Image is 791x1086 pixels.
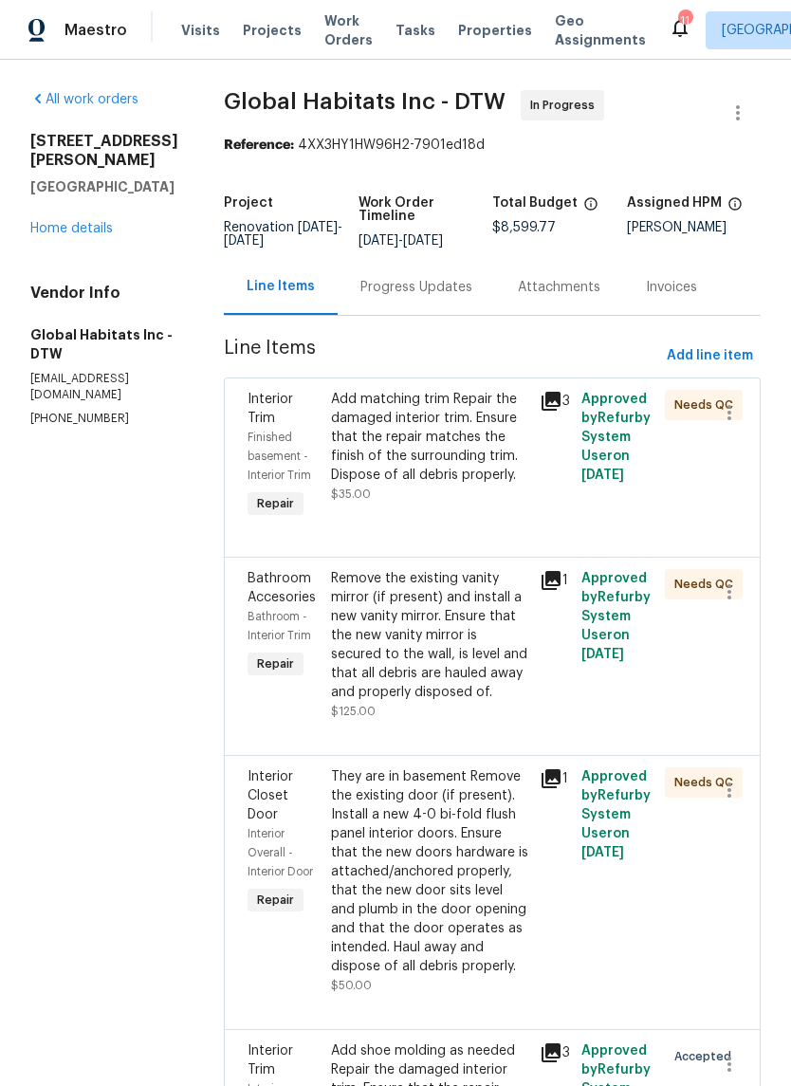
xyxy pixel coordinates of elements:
[581,469,624,482] span: [DATE]
[395,24,435,37] span: Tasks
[224,196,273,210] h5: Project
[30,284,178,303] h4: Vendor Info
[555,11,646,49] span: Geo Assignments
[667,344,753,368] span: Add line item
[627,196,722,210] h5: Assigned HPM
[181,21,220,40] span: Visits
[331,980,372,991] span: $50.00
[360,278,472,297] div: Progress Updates
[249,654,302,673] span: Repair
[331,390,528,485] div: Add matching trim Repair the damaged interior trim. Ensure that the repair matches the finish of ...
[518,278,600,297] div: Attachments
[248,770,293,821] span: Interior Closet Door
[224,136,761,155] div: 4XX3HY1HW96H2-7901ed18d
[243,21,302,40] span: Projects
[249,494,302,513] span: Repair
[674,1047,739,1066] span: Accepted
[224,339,659,374] span: Line Items
[581,770,651,859] span: Approved by Refurby System User on
[30,93,138,106] a: All work orders
[727,196,743,221] span: The hpm assigned to this work order.
[583,196,598,221] span: The total cost of line items that have been proposed by Opendoor. This sum includes line items th...
[359,234,398,248] span: [DATE]
[331,706,376,717] span: $125.00
[359,196,493,223] h5: Work Order Timeline
[30,325,178,363] h5: Global Habitats Inc - DTW
[581,846,624,859] span: [DATE]
[540,569,570,592] div: 1
[30,132,178,170] h2: [STREET_ADDRESS][PERSON_NAME]
[224,90,506,113] span: Global Habitats Inc - DTW
[224,234,264,248] span: [DATE]
[64,21,127,40] span: Maestro
[659,339,761,374] button: Add line item
[30,222,113,235] a: Home details
[581,572,651,661] span: Approved by Refurby System User on
[224,221,342,248] span: -
[224,138,294,152] b: Reference:
[530,96,602,115] span: In Progress
[674,773,741,792] span: Needs QC
[674,396,741,414] span: Needs QC
[581,393,651,482] span: Approved by Refurby System User on
[403,234,443,248] span: [DATE]
[678,11,691,30] div: 11
[646,278,697,297] div: Invoices
[492,221,556,234] span: $8,599.77
[248,432,311,481] span: Finished basement - Interior Trim
[540,767,570,790] div: 1
[540,390,570,413] div: 3
[359,234,443,248] span: -
[324,11,373,49] span: Work Orders
[540,1041,570,1064] div: 3
[30,371,178,403] p: [EMAIL_ADDRESS][DOMAIN_NAME]
[674,575,741,594] span: Needs QC
[224,221,342,248] span: Renovation
[331,767,528,976] div: They are in basement Remove the existing door (if present). Install a new 4-0 bi-fold flush panel...
[30,177,178,196] h5: [GEOGRAPHIC_DATA]
[248,1044,293,1077] span: Interior Trim
[331,488,371,500] span: $35.00
[248,611,311,641] span: Bathroom - Interior Trim
[248,572,316,604] span: Bathroom Accesories
[247,277,315,296] div: Line Items
[30,411,178,427] p: [PHONE_NUMBER]
[492,196,578,210] h5: Total Budget
[581,648,624,661] span: [DATE]
[331,569,528,702] div: Remove the existing vanity mirror (if present) and install a new vanity mirror. Ensure that the n...
[248,393,293,425] span: Interior Trim
[298,221,338,234] span: [DATE]
[248,828,313,877] span: Interior Overall - Interior Door
[627,221,762,234] div: [PERSON_NAME]
[249,891,302,910] span: Repair
[458,21,532,40] span: Properties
